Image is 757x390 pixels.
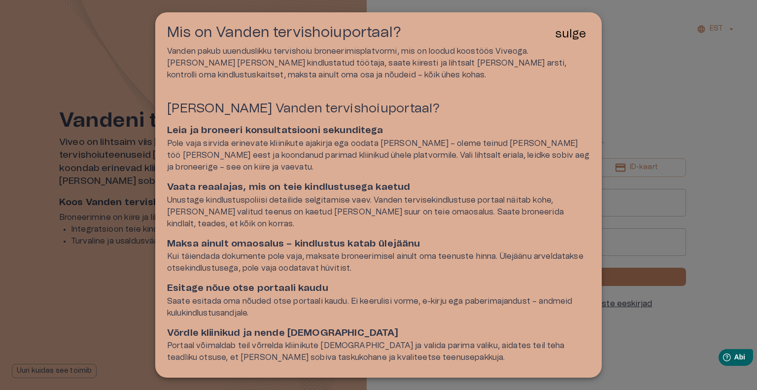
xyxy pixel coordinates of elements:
[167,102,440,115] font: [PERSON_NAME] Vanden tervishoiuportaal?
[680,345,757,373] iframe: Abividina käivitaja
[167,182,410,192] font: Vaata reaalajas, mis on teie kindlustusega kaetud
[167,328,399,338] font: Võrdle kliinikud ja nende [DEMOGRAPHIC_DATA]
[167,284,328,293] font: Esitage nõue otse portaali kaudu
[167,252,584,272] font: Kui täiendada dokumente pole vaja, maksate broneerimisel ainult oma teenuste hinna. Ülejäänu arve...
[167,47,567,79] font: Vanden pakub uuenduslikku tervishoiu broneerimisplatvormi, mis on loodud koostöös Viveoga. [PERSO...
[167,297,572,317] font: Saate esitada oma nõuded otse portaali kaudu. Ei keerulisi vorme, e-kirju ega paberimajandust – a...
[167,342,565,361] font: Portaal võimaldab teil võrrelda kliinikute [DEMOGRAPHIC_DATA] ja valida parima valiku, aidates te...
[551,24,590,44] button: Sule teabemoodul
[167,25,401,40] font: Mis on Vanden tervishoiuportaal?
[167,140,590,171] font: Pole vaja sirvida erinevate kliinikute ajakirja ega oodata [PERSON_NAME] – oleme teinud [PERSON_N...
[555,28,586,40] font: sulge
[167,126,383,135] font: Leia ja broneeri konsultatsiooni sekunditega
[167,196,564,228] font: Unustage kindlustuspoliisi detailide selgitamise vaev. Vanden tervisekindlustuse portaal näitab k...
[167,239,420,248] font: Maksa ainult omaosalus – kindlustus katab ülejäänu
